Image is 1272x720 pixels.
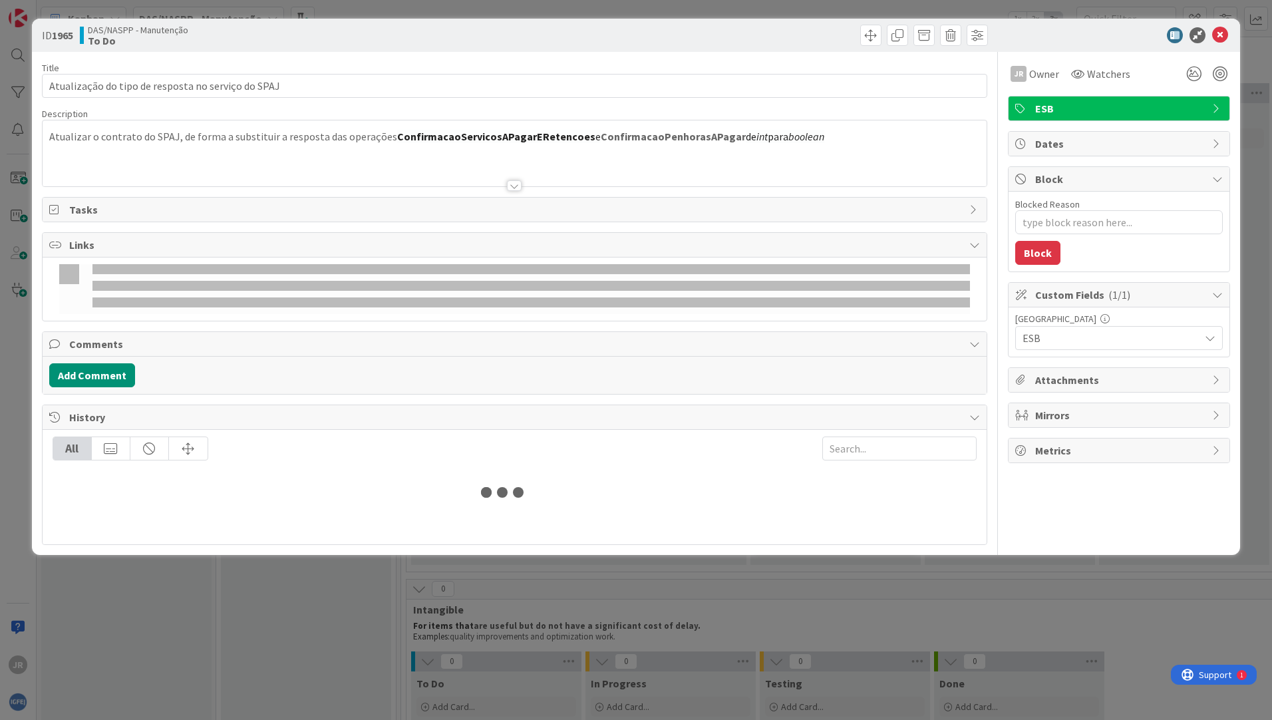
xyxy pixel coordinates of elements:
[42,62,59,74] label: Title
[69,5,73,16] div: 1
[53,437,92,460] div: All
[69,336,963,352] span: Comments
[1023,329,1193,347] span: ESB
[1035,443,1205,458] span: Metrics
[42,108,88,120] span: Description
[601,130,746,143] strong: ConfirmacaoPenhorasAPagar
[1035,287,1205,303] span: Custom Fields
[1087,66,1130,82] span: Watchers
[397,130,595,143] strong: ConfirmacaoServicosAPagarERetencoes
[42,27,73,43] span: ID
[42,74,987,98] input: type card name here...
[69,237,963,253] span: Links
[1015,241,1060,265] button: Block
[69,202,963,218] span: Tasks
[1035,100,1205,116] span: ESB
[595,130,601,143] span: e
[88,25,188,35] span: DAS/NASPP - Manutenção
[49,363,135,387] button: Add Comment
[1035,372,1205,388] span: Attachments
[1015,314,1223,323] div: [GEOGRAPHIC_DATA]
[1108,288,1130,301] span: ( 1/1 )
[1035,136,1205,152] span: Dates
[49,129,980,144] p: Atualizar o contrato do SPAJ, de forma a substituir a resposta das operações
[1035,407,1205,423] span: Mirrors
[1035,171,1205,187] span: Block
[788,130,824,143] em: boolean
[756,130,768,143] em: int
[28,2,61,18] span: Support
[1029,66,1059,82] span: Owner
[746,130,756,143] span: de
[69,409,963,425] span: History
[1011,66,1027,82] div: JR
[1015,198,1080,210] label: Blocked Reason
[822,437,977,460] input: Search...
[88,35,188,46] b: To Do
[768,130,788,143] span: para
[52,29,73,42] b: 1965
